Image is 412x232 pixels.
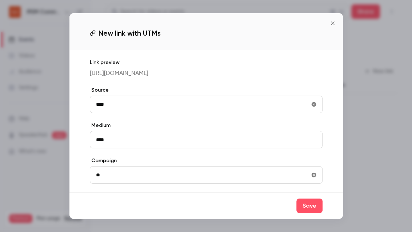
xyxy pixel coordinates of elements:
[308,169,320,181] button: utmCampaign
[90,122,323,129] label: Medium
[90,59,323,66] p: Link preview
[308,99,320,110] button: utmSource
[296,199,323,213] button: Save
[90,157,323,164] label: Campaign
[99,28,161,39] span: New link with UTMs
[325,16,340,31] button: Close
[90,69,323,78] p: [URL][DOMAIN_NAME]
[90,87,323,94] label: Source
